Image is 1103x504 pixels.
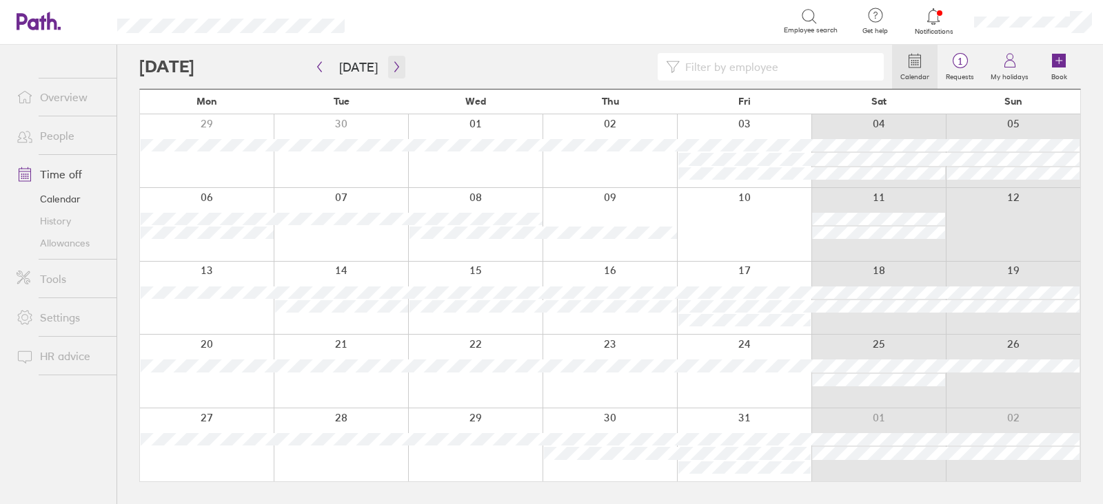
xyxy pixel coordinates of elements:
span: Fri [738,96,751,107]
button: [DATE] [328,56,389,78]
label: Requests [938,69,982,81]
a: Settings [6,304,117,331]
a: Time off [6,160,117,188]
span: 1 [938,56,982,67]
a: Tools [6,265,117,293]
span: Employee search [784,26,838,34]
a: HR advice [6,342,117,370]
a: 1Requests [938,45,982,89]
span: Sun [1004,96,1022,107]
span: Thu [602,96,619,107]
div: Search [382,14,417,27]
label: Book [1043,69,1075,81]
a: Overview [6,83,117,111]
span: Tue [334,96,350,107]
span: Notifications [911,28,956,36]
a: Book [1037,45,1081,89]
input: Filter by employee [680,54,876,80]
label: My holidays [982,69,1037,81]
a: People [6,122,117,149]
a: Calendar [892,45,938,89]
a: My holidays [982,45,1037,89]
a: History [6,210,117,232]
a: Calendar [6,188,117,210]
span: Mon [196,96,217,107]
span: Get help [853,27,898,35]
a: Allowances [6,232,117,254]
span: Wed [465,96,486,107]
span: Sat [871,96,887,107]
a: Notifications [911,7,956,36]
label: Calendar [892,69,938,81]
